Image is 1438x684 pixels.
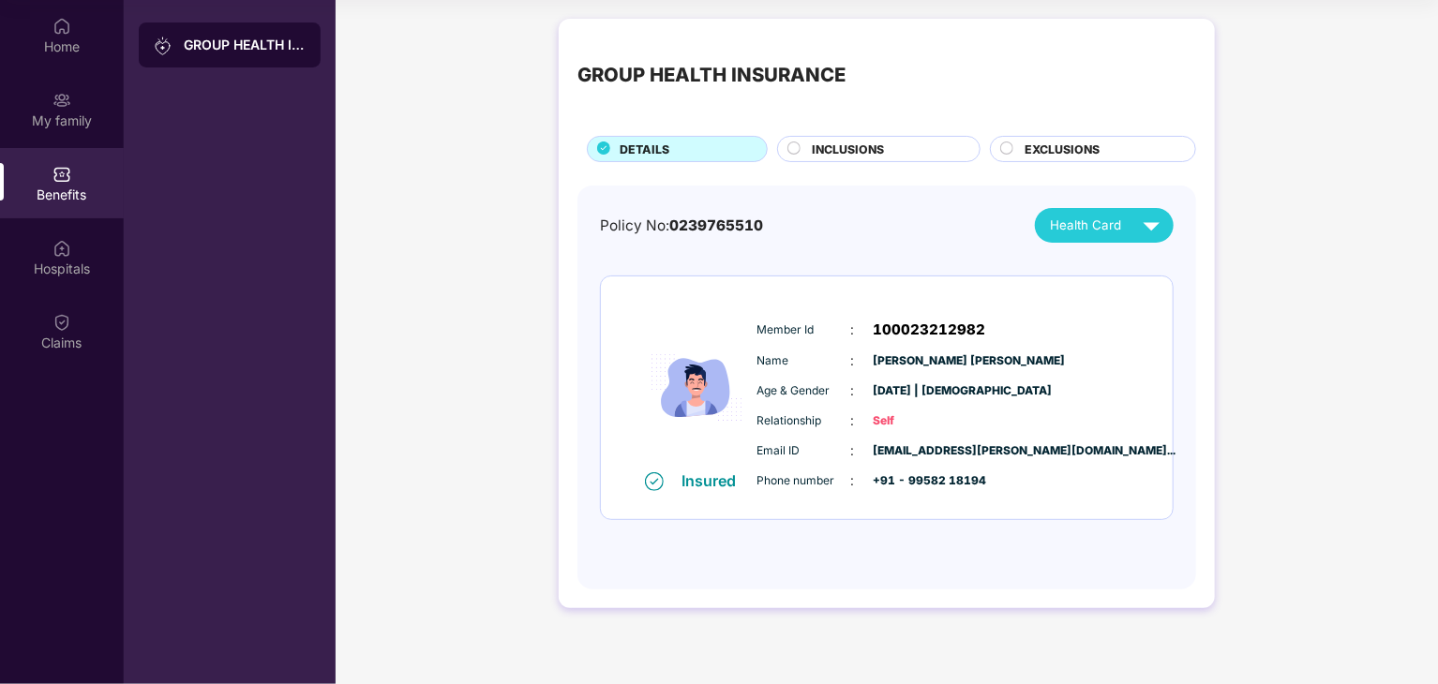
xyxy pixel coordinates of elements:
[640,305,753,470] img: icon
[52,91,71,110] img: svg+xml;base64,PHN2ZyB3aWR0aD0iMjAiIGhlaWdodD0iMjAiIHZpZXdCb3g9IjAgMCAyMCAyMCIgZmlsbD0ibm9uZSIgeG...
[600,215,763,237] div: Policy No:
[669,216,763,234] span: 0239765510
[620,141,669,158] span: DETAILS
[52,17,71,36] img: svg+xml;base64,PHN2ZyBpZD0iSG9tZSIgeG1sbnM9Imh0dHA6Ly93d3cudzMub3JnLzIwMDAvc3ZnIiB3aWR0aD0iMjAiIG...
[812,141,884,158] span: INCLUSIONS
[851,440,855,461] span: :
[874,412,967,430] span: Self
[154,37,172,55] img: svg+xml;base64,PHN2ZyB3aWR0aD0iMjAiIGhlaWdodD0iMjAiIHZpZXdCb3g9IjAgMCAyMCAyMCIgZmlsbD0ibm9uZSIgeG...
[874,319,986,341] span: 100023212982
[1035,208,1174,243] button: Health Card
[52,239,71,258] img: svg+xml;base64,PHN2ZyBpZD0iSG9zcGl0YWxzIiB4bWxucz0iaHR0cDovL3d3dy53My5vcmcvMjAwMC9zdmciIHdpZHRoPS...
[52,165,71,184] img: svg+xml;base64,PHN2ZyBpZD0iQmVuZWZpdHMiIHhtbG5zPSJodHRwOi8vd3d3LnczLm9yZy8yMDAwL3N2ZyIgd2lkdGg9Ij...
[1050,216,1121,235] span: Health Card
[757,412,851,430] span: Relationship
[874,472,967,490] span: +91 - 99582 18194
[682,471,748,490] div: Insured
[645,472,664,491] img: svg+xml;base64,PHN2ZyB4bWxucz0iaHR0cDovL3d3dy53My5vcmcvMjAwMC9zdmciIHdpZHRoPSIxNiIgaGVpZ2h0PSIxNi...
[1135,209,1168,242] img: svg+xml;base64,PHN2ZyB4bWxucz0iaHR0cDovL3d3dy53My5vcmcvMjAwMC9zdmciIHZpZXdCb3g9IjAgMCAyNCAyNCIgd2...
[577,60,846,90] div: GROUP HEALTH INSURANCE
[874,382,967,400] span: [DATE] | [DEMOGRAPHIC_DATA]
[52,313,71,332] img: svg+xml;base64,PHN2ZyBpZD0iQ2xhaW0iIHhtbG5zPSJodHRwOi8vd3d3LnczLm9yZy8yMDAwL3N2ZyIgd2lkdGg9IjIwIi...
[874,352,967,370] span: [PERSON_NAME] [PERSON_NAME]
[757,382,851,400] span: Age & Gender
[851,350,855,371] span: :
[757,321,851,339] span: Member Id
[874,442,967,460] span: [EMAIL_ADDRESS][PERSON_NAME][DOMAIN_NAME]...
[851,470,855,491] span: :
[851,410,855,431] span: :
[851,380,855,401] span: :
[184,36,306,54] div: GROUP HEALTH INSURANCE
[1025,141,1100,158] span: EXCLUSIONS
[757,442,851,460] span: Email ID
[757,352,851,370] span: Name
[851,320,855,340] span: :
[757,472,851,490] span: Phone number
